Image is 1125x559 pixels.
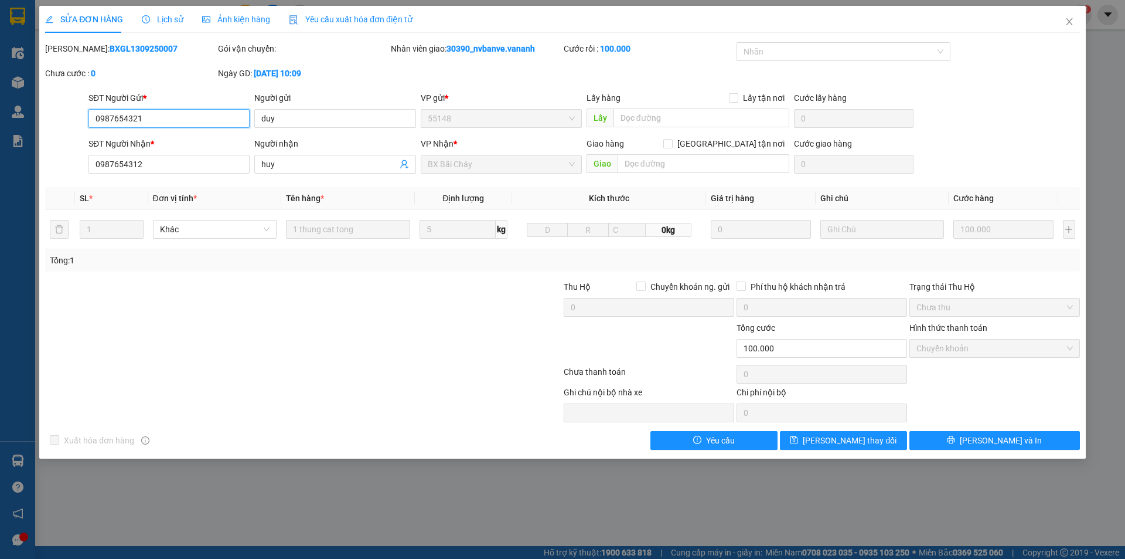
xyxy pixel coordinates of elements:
span: SL [80,194,89,203]
button: plus [1063,220,1075,239]
b: BXGL1309250007 [110,44,178,53]
span: info-circle [141,436,149,445]
input: Cước lấy hàng [794,109,913,128]
span: [GEOGRAPHIC_DATA] tận nơi [673,137,789,150]
div: Gói vận chuyển: [218,42,388,55]
span: SỬA ĐƠN HÀNG [45,15,123,24]
span: Lấy [587,109,613,127]
span: edit [45,15,53,23]
span: BX Bãi Cháy [428,155,575,173]
b: 0 [91,69,96,78]
div: Người nhận [254,137,415,150]
div: Ngày GD: [218,67,388,80]
span: user-add [400,160,409,169]
span: Yêu cầu [706,434,735,447]
div: Nhân viên giao: [391,42,561,55]
div: [PERSON_NAME]: [45,42,216,55]
span: Yêu cầu xuất hóa đơn điện tử [289,15,412,24]
span: 0kg [646,223,691,237]
label: Cước lấy hàng [794,93,847,103]
span: VP Nhận [421,139,454,148]
input: D [527,223,568,237]
div: Trạng thái Thu Hộ [909,280,1080,293]
button: Close [1053,6,1086,39]
span: Chuyển khoản [916,340,1073,357]
div: Chưa thanh toán [562,365,735,386]
label: Cước giao hàng [794,139,852,148]
span: printer [947,436,955,445]
span: clock-circle [142,15,150,23]
span: Ảnh kiện hàng [202,15,270,24]
span: Giao [587,154,618,173]
span: Định lượng [442,194,484,203]
input: C [608,223,646,237]
div: Ghi chú nội bộ nhà xe [564,386,734,404]
th: Ghi chú [816,187,949,210]
input: R [567,223,609,237]
span: Kích thước [589,194,629,203]
input: VD: Bàn, Ghế [286,220,410,239]
b: 30390_nvbanve.vananh [446,44,535,53]
span: save [790,436,798,445]
span: exclamation-circle [693,436,701,445]
label: Hình thức thanh toán [909,323,987,333]
div: Chưa cước : [45,67,216,80]
span: Giá trị hàng [711,194,754,203]
span: Giao hàng [587,139,624,148]
input: Dọc đường [618,154,789,173]
button: exclamation-circleYêu cầu [650,431,778,450]
input: Dọc đường [613,109,789,127]
span: [PERSON_NAME] thay đổi [803,434,896,447]
span: 55148 [428,110,575,127]
span: close [1065,17,1074,26]
span: [PERSON_NAME] và In [960,434,1042,447]
input: 0 [711,220,810,239]
span: Lấy tận nơi [738,92,789,104]
span: kg [496,220,507,239]
span: Chưa thu [916,299,1073,316]
span: Cước hàng [953,194,994,203]
input: Cước giao hàng [794,155,913,174]
span: Tên hàng [286,194,324,203]
span: picture [202,15,210,23]
div: Tổng: 1 [50,254,434,267]
div: Cước rồi : [564,42,734,55]
img: icon [289,15,298,25]
span: Lịch sử [142,15,183,24]
span: Lấy hàng [587,93,621,103]
span: Phí thu hộ khách nhận trả [746,280,850,293]
button: printer[PERSON_NAME] và In [909,431,1080,450]
button: save[PERSON_NAME] thay đổi [780,431,907,450]
input: 0 [953,220,1053,239]
span: Thu Hộ [564,282,591,292]
button: delete [50,220,69,239]
span: Tổng cước [737,323,775,333]
input: Ghi Chú [820,220,945,239]
div: Người gửi [254,92,415,104]
div: SĐT Người Nhận [88,137,250,150]
span: Khác [160,221,270,238]
b: 100.000 [600,44,630,53]
div: VP gửi [421,92,582,104]
b: [DATE] 10:09 [254,69,301,78]
div: SĐT Người Gửi [88,92,250,104]
div: Chi phí nội bộ [737,386,907,404]
span: Đơn vị tính [153,194,197,203]
span: Chuyển khoản ng. gửi [646,280,734,293]
span: Xuất hóa đơn hàng [59,434,139,447]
